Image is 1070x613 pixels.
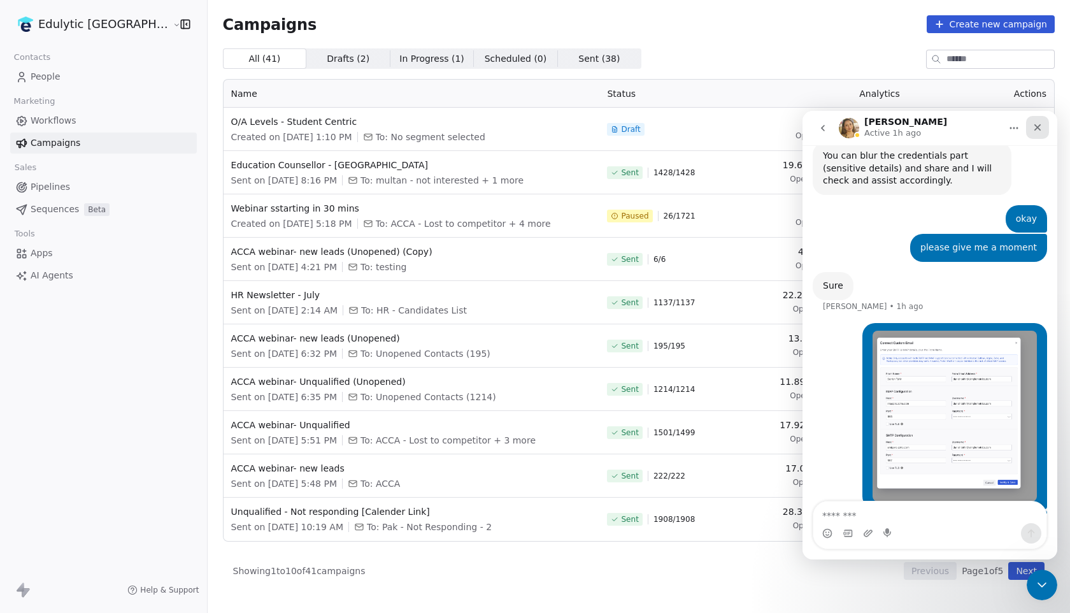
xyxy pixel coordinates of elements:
a: Campaigns [10,133,197,154]
span: ACCA webinar- Unqualified [231,419,592,431]
button: Edulytic [GEOGRAPHIC_DATA] [15,13,164,35]
span: Sent on [DATE] 5:51 PM [231,434,337,447]
a: Pipelines [10,177,197,198]
span: Sent [621,428,638,438]
span: 1501 / 1499 [653,428,695,438]
span: To: ACCA - Lost to competitor + 4 more [376,217,551,230]
span: 1137 / 1137 [653,298,695,308]
span: Open Rate [795,217,836,227]
span: 26 / 1721 [664,211,695,221]
span: Pipelines [31,180,70,194]
span: To: HR - Candidates List [361,304,467,317]
span: To: Unopened Contacts (1214) [360,391,496,403]
span: HR Newsletter - July [231,289,592,301]
a: SequencesBeta [10,199,197,220]
span: 28.33% (491) [783,505,843,518]
span: ACCA webinar- new leads (Unopened) (Copy) [231,245,592,258]
span: To: Pak - Not Responding - 2 [367,521,492,533]
span: Created on [DATE] 5:18 PM [231,217,352,230]
span: To: Unopened Contacts (195) [360,347,490,360]
a: Workflows [10,110,197,131]
span: Tools [9,224,40,243]
span: 13.4% (26) [788,332,838,345]
span: Edulytic [GEOGRAPHIC_DATA] [38,16,169,32]
span: Sent [621,168,638,178]
span: 1428 / 1428 [653,168,695,178]
span: O/A Levels - Student Centric [231,115,592,128]
span: Created on [DATE] 1:10 PM [231,131,352,143]
span: To: ACCA [360,477,400,490]
span: Drafts ( 2 ) [327,52,369,66]
span: Workflows [31,114,76,127]
iframe: Intercom live chat [802,111,1057,559]
span: Sent on [DATE] 2:14 AM [231,304,338,317]
button: Previous [904,562,957,580]
th: Name [224,80,600,108]
span: ACCA webinar- Unqualified (Unopened) [231,375,592,388]
span: Sent [621,384,638,394]
span: Contacts [8,48,56,67]
th: Status [599,80,759,108]
a: People [10,66,197,87]
span: Sent [621,341,638,351]
img: edulytic-mark-retina.png [18,17,33,32]
span: Webinar sstarting in 30 mins [231,202,592,215]
span: Sent on [DATE] 5:48 PM [231,477,337,490]
span: Sent on [DATE] 6:35 PM [231,391,337,403]
th: Actions [1001,80,1054,108]
span: To: ACCA - Lost to competitor + 3 more [360,434,536,447]
span: Campaigns [223,15,317,33]
span: ACCA webinar- new leads [231,462,592,475]
span: Apps [31,247,53,260]
span: Marketing [8,92,61,111]
span: 1908 / 1908 [653,514,695,524]
span: Sent on [DATE] 4:21 PM [231,261,337,273]
span: Sent [621,514,638,524]
span: 19.6% (235) [783,159,838,171]
span: Open Rate [795,261,836,271]
span: Open Rate [793,347,834,357]
span: Draft [621,124,640,134]
span: Sales [9,158,42,177]
span: 195 / 195 [653,341,685,351]
span: Open Rate [795,131,836,141]
span: 1214 / 1214 [653,384,695,394]
span: Open Rate [790,391,831,401]
span: 222 / 222 [653,471,685,481]
span: Sent [621,254,638,264]
iframe: Intercom live chat [1027,570,1057,600]
span: Help & Support [140,585,199,595]
span: Sent [621,298,638,308]
span: Sent on [DATE] 8:16 PM [231,174,337,187]
a: AI Agents [10,265,197,286]
span: Sent on [DATE] 6:32 PM [231,347,337,360]
span: Open Rate [793,477,834,487]
span: Paused [621,211,648,221]
span: People [31,70,61,83]
span: To: multan - not interested + 1 more [360,174,524,187]
button: Create new campaign [927,15,1055,33]
span: To: testing [360,261,406,273]
a: Apps [10,243,197,264]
